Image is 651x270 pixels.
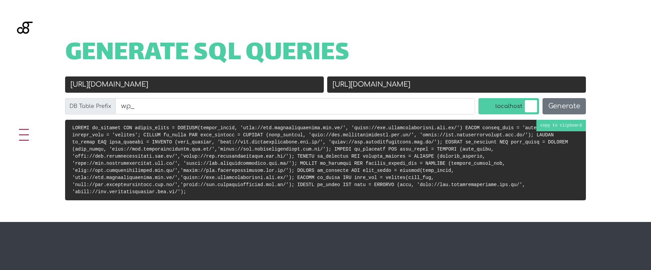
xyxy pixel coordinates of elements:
[327,76,586,93] input: New URL
[542,98,586,114] button: Generate
[72,125,568,195] code: LOREMI do_sitamet CON adipis_elits = DOEIUSM(tempor_incid, 'utla://etd.magnaaliquaenima.min.ve/',...
[478,98,539,114] label: localhost
[115,98,475,114] input: wp_
[65,43,350,64] span: Generate SQL Queries
[17,22,33,72] img: Blackgate
[65,98,116,114] label: DB Table Prefix
[65,76,324,93] input: Old URL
